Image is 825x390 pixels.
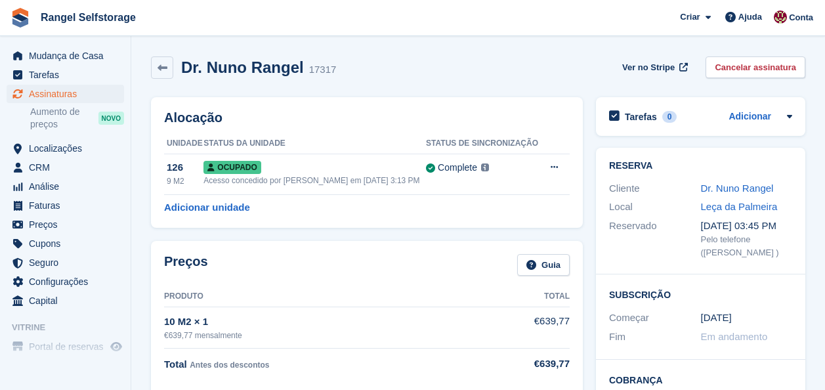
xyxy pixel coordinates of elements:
[609,181,701,196] div: Cliente
[167,175,203,187] div: 9 M2
[609,161,792,171] h2: Reserva
[701,331,768,342] span: Em andamento
[164,358,187,370] span: Total
[30,105,124,131] a: Aumento de preços NOVO
[426,133,541,154] th: Status de sincronização
[29,337,108,356] span: Portal de reservas
[164,330,515,341] div: €639,77 mensalmente
[29,177,108,196] span: Análise
[164,200,250,215] a: Adicionar unidade
[203,133,426,154] th: Status da unidade
[7,158,124,177] a: menu
[7,234,124,253] a: menu
[438,161,477,175] div: Complete
[738,11,762,24] span: Ajuda
[29,234,108,253] span: Cupons
[29,158,108,177] span: CRM
[167,160,203,175] div: 126
[729,110,771,125] a: Adicionar
[12,321,131,334] span: Vitrine
[515,286,570,307] th: Total
[181,58,304,76] h2: Dr. Nuno Rangel
[164,286,515,307] th: Produto
[609,288,792,301] h2: Subscrição
[11,8,30,28] img: stora-icon-8386f47178a22dfd0bd8f6a31ec36ba5ce8667c1dd55bd0f319d3a0aa187defe.svg
[29,196,108,215] span: Faturas
[609,330,701,345] div: Fim
[701,233,793,259] div: Pelo telefone ([PERSON_NAME] )
[515,357,570,372] div: €639,77
[706,56,805,78] a: Cancelar assinatura
[701,201,778,212] a: Leça da Palmeira
[35,7,141,28] a: Rangel Selfstorage
[622,61,675,74] span: Ver no Stripe
[774,11,787,24] img: Diana Moreira
[517,254,570,276] a: Guia
[29,272,108,291] span: Configurações
[29,85,108,103] span: Assinaturas
[7,215,124,234] a: menu
[29,139,108,158] span: Localizações
[29,253,108,272] span: Seguro
[164,254,208,276] h2: Preços
[701,219,793,234] div: [DATE] 03:45 PM
[662,111,677,123] div: 0
[108,339,124,355] a: Loja de pré-visualização
[7,196,124,215] a: menu
[164,133,203,154] th: Unidade
[609,373,792,386] h2: Cobrança
[7,177,124,196] a: menu
[609,200,701,215] div: Local
[701,183,774,194] a: Dr. Nuno Rangel
[164,110,570,125] h2: Alocação
[617,56,690,78] a: Ver no Stripe
[30,106,98,131] span: Aumento de preços
[98,112,124,125] div: NOVO
[609,311,701,326] div: Começar
[7,272,124,291] a: menu
[7,292,124,310] a: menu
[29,215,108,234] span: Preços
[7,66,124,84] a: menu
[481,163,489,171] img: icon-info-grey-7440780725fd019a000dd9b08b2336e03edf1995a4989e88bcd33f0948082b44.svg
[29,66,108,84] span: Tarefas
[680,11,700,24] span: Criar
[7,337,124,356] a: menu
[7,253,124,272] a: menu
[29,292,108,310] span: Capital
[7,139,124,158] a: menu
[7,85,124,103] a: menu
[164,314,515,330] div: 10 M2 × 1
[203,161,261,174] span: Ocupado
[29,47,108,65] span: Mudança de Casa
[515,307,570,348] td: €639,77
[309,62,337,77] div: 17317
[203,175,426,186] div: Acesso concedido por [PERSON_NAME] em [DATE] 3:13 PM
[701,311,732,326] time: 2023-04-18 00:00:00 UTC
[7,47,124,65] a: menu
[190,360,269,370] span: Antes dos descontos
[609,219,701,259] div: Reservado
[789,11,813,24] span: Conta
[625,111,657,123] h2: Tarefas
